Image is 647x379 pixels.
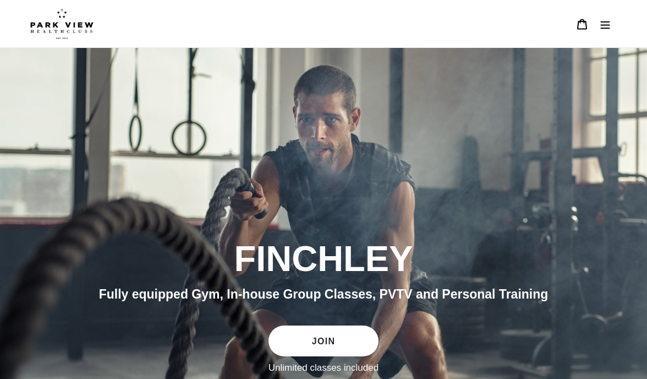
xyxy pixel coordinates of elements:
a: JOIN [268,326,379,356]
img: Park view health clubs is a gym near you. [30,8,94,39]
h2: FINCHLEY [30,237,617,280]
span: Fully equipped Gym, In-house Group Classes, PVTV and Personal Training [99,287,549,301]
button: Menu [594,12,617,36]
label: Unlimited classes included [268,362,379,374]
